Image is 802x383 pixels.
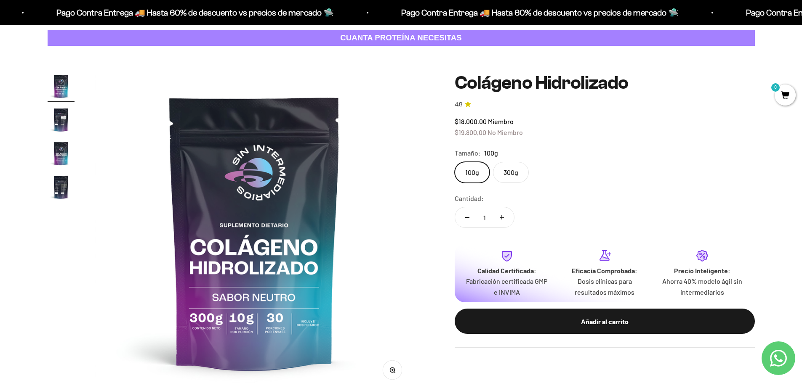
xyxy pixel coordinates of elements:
[562,276,647,297] p: Dosis clínicas para resultados máximos
[674,267,730,275] strong: Precio Inteligente:
[455,73,755,93] h1: Colágeno Hidrolizado
[455,100,462,109] span: 4.8
[455,193,484,204] label: Cantidad:
[48,140,75,169] button: Ir al artículo 3
[48,174,75,201] img: Colágeno Hidrolizado
[48,73,75,100] img: Colágeno Hidrolizado
[455,148,481,158] legend: Tamaño:
[484,148,498,158] span: 100g
[48,174,75,203] button: Ir al artículo 4
[48,140,75,167] img: Colágeno Hidrolizado
[455,117,487,125] span: $18.000,00
[48,106,75,133] img: Colágeno Hidrolizado
[455,100,755,109] a: 4.84.8 de 5.0 estrellas
[48,106,75,136] button: Ir al artículo 2
[455,207,480,227] button: Reducir cantidad
[477,267,536,275] strong: Calidad Certificada:
[47,6,324,19] p: Pago Contra Entrega 🚚 Hasta 60% de descuento vs precios de mercado 🛸
[340,33,462,42] strong: CUANTA PROTEÍNA NECESITAS
[455,309,755,334] button: Añadir al carrito
[472,316,738,327] div: Añadir al carrito
[48,73,75,102] button: Ir al artículo 1
[465,276,549,297] p: Fabricación certificada GMP e INVIMA
[488,117,514,125] span: Miembro
[660,276,744,297] p: Ahorra 40% modelo ágil sin intermediarios
[572,267,637,275] strong: Eficacia Comprobada:
[392,6,669,19] p: Pago Contra Entrega 🚚 Hasta 60% de descuento vs precios de mercado 🛸
[488,128,523,136] span: No Miembro
[455,128,486,136] span: $19.800,00
[48,30,755,46] a: CUANTA PROTEÍNA NECESITAS
[770,82,781,92] mark: 0
[775,91,796,100] a: 0
[490,207,514,227] button: Aumentar cantidad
